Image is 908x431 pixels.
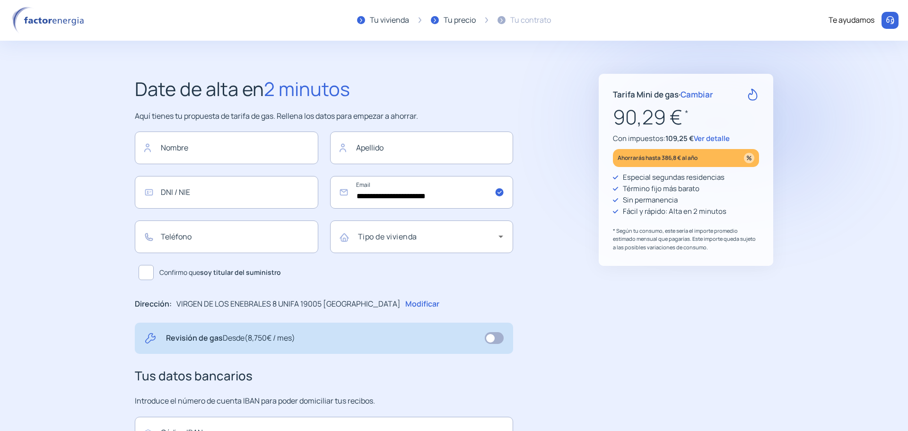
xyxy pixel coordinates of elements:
p: Revisión de gas [166,332,295,344]
p: Dirección: [135,298,172,310]
p: Término fijo más barato [623,183,699,194]
img: rate-G.svg [747,88,759,101]
p: Aquí tienes tu propuesta de tarifa de gas. Rellena los datos para empezar a ahorrar. [135,110,513,123]
div: Tu contrato [510,14,551,26]
h2: Date de alta en [135,74,513,104]
span: 2 minutos [264,76,350,102]
p: Fácil y rápido: Alta en 2 minutos [623,206,726,217]
img: llamar [885,16,895,25]
span: 109,25 € [665,133,694,143]
b: soy titular del suministro [200,268,281,277]
p: Especial segundas residencias [623,172,725,183]
div: Te ayudamos [829,14,874,26]
p: Modificar [405,298,439,310]
p: 90,29 € [613,101,759,133]
p: Con impuestos: [613,133,759,144]
mat-label: Tipo de vivienda [358,231,417,242]
p: VIRGEN DE LOS ENEBRALES 8 UNIFA 19005 [GEOGRAPHIC_DATA] [176,298,401,310]
img: logo factor [9,7,90,34]
span: Cambiar [681,89,713,100]
h3: Tus datos bancarios [135,366,513,386]
p: * Según tu consumo, este sería el importe promedio estimado mensual que pagarías. Este importe qu... [613,227,759,252]
p: Introduce el número de cuenta IBAN para poder domiciliar tus recibos. [135,395,513,407]
div: Tu precio [444,14,476,26]
div: Tu vivienda [370,14,409,26]
span: Desde (8,750€ / mes) [223,333,295,343]
span: Ver detalle [694,133,730,143]
p: Tarifa Mini de gas · [613,88,713,101]
p: Sin permanencia [623,194,678,206]
img: tool.svg [144,332,157,344]
span: Confirmo que [159,267,281,278]
img: percentage_icon.svg [744,153,754,163]
p: Ahorrarás hasta 386,8 € al año [618,152,698,163]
